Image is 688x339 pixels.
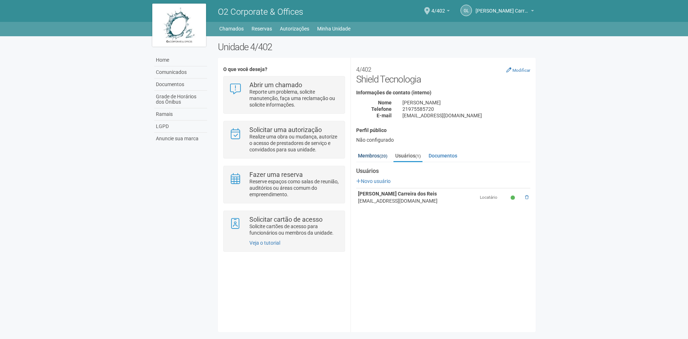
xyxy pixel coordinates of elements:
[223,67,345,72] h4: O que você deseja?
[249,89,339,108] p: Reporte um problema, solicite manutenção, faça uma reclamação ou solicite informações.
[377,113,392,118] strong: E-mail
[431,9,450,15] a: 4/402
[249,178,339,198] p: Reserve espaços como salas de reunião, auditórios ou áreas comum do empreendimento.
[356,66,371,73] small: 4/402
[219,24,244,34] a: Chamados
[356,137,530,143] div: Não configurado
[476,9,534,15] a: [PERSON_NAME] Carreira dos Reis
[397,106,536,112] div: 21975585720
[218,42,536,52] h2: Unidade 4/402
[218,7,303,17] span: O2 Corporate & Offices
[249,126,322,133] strong: Solicitar uma autorização
[378,100,392,105] strong: Nome
[249,223,339,236] p: Solicite cartões de acesso para funcionários ou membros da unidade.
[476,1,529,14] span: Gabriel Lemos Carreira dos Reis
[249,133,339,153] p: Realize uma obra ou mudança, autorize o acesso de prestadores de serviço e convidados para sua un...
[397,112,536,119] div: [EMAIL_ADDRESS][DOMAIN_NAME]
[431,1,445,14] span: 4/402
[154,108,207,121] a: Ramais
[154,91,207,108] a: Grade de Horários dos Ônibus
[252,24,272,34] a: Reservas
[512,68,530,73] small: Modificar
[506,67,530,73] a: Modificar
[154,54,207,66] a: Home
[229,127,339,153] a: Solicitar uma autorização Realize uma obra ou mudança, autorize o acesso de prestadores de serviç...
[249,216,322,223] strong: Solicitar cartão de acesso
[511,195,517,201] small: Ativo
[371,106,392,112] strong: Telefone
[415,154,421,159] small: (1)
[154,79,207,91] a: Documentos
[154,66,207,79] a: Comunicados
[317,24,350,34] a: Minha Unidade
[229,216,339,236] a: Solicitar cartão de acesso Solicite cartões de acesso para funcionários ou membros da unidade.
[356,63,530,85] h2: Shield Tecnologia
[154,133,207,145] a: Anuncie sua marca
[356,178,391,184] a: Novo usuário
[358,191,437,197] strong: [PERSON_NAME] Carreira dos Reis
[379,154,387,159] small: (20)
[358,197,476,204] div: [EMAIL_ADDRESS][DOMAIN_NAME]
[249,240,280,246] a: Veja o tutorial
[356,150,389,161] a: Membros(20)
[356,90,530,95] h4: Informações de contato (interno)
[393,150,422,162] a: Usuários(1)
[229,82,339,108] a: Abrir um chamado Reporte um problema, solicite manutenção, faça uma reclamação ou solicite inform...
[427,150,459,161] a: Documentos
[356,168,530,174] strong: Usuários
[478,188,509,207] td: Locatário
[249,171,303,178] strong: Fazer uma reserva
[154,121,207,133] a: LGPD
[249,81,302,89] strong: Abrir um chamado
[460,5,472,16] a: GL
[152,4,206,47] img: logo.jpg
[229,171,339,198] a: Fazer uma reserva Reserve espaços como salas de reunião, auditórios ou áreas comum do empreendime...
[280,24,309,34] a: Autorizações
[356,128,530,133] h4: Perfil público
[397,99,536,106] div: [PERSON_NAME]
